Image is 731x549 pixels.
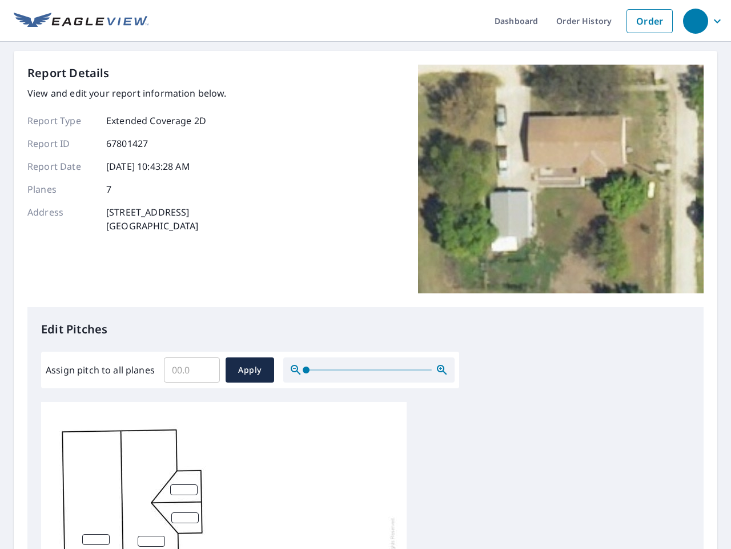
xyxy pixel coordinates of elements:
[46,363,155,377] label: Assign pitch to all planes
[27,160,96,173] p: Report Date
[106,182,111,196] p: 7
[27,86,227,100] p: View and edit your report information below.
[41,321,690,338] p: Edit Pitches
[106,114,206,128] p: Extended Coverage 2D
[27,205,96,233] p: Address
[27,182,96,196] p: Planes
[27,65,110,82] p: Report Details
[418,65,704,293] img: Top image
[235,363,265,377] span: Apply
[226,357,274,383] button: Apply
[164,354,220,386] input: 00.0
[27,137,96,150] p: Report ID
[27,114,96,128] p: Report Type
[106,160,190,173] p: [DATE] 10:43:28 AM
[106,205,199,233] p: [STREET_ADDRESS] [GEOGRAPHIC_DATA]
[14,13,148,30] img: EV Logo
[626,9,673,33] a: Order
[106,137,148,150] p: 67801427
